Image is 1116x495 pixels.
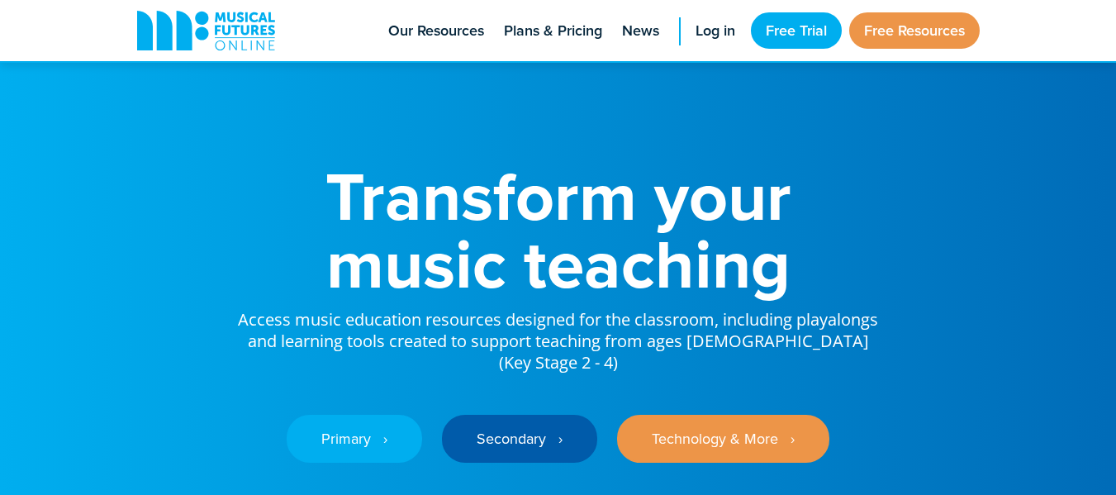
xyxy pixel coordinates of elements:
[751,12,842,49] a: Free Trial
[617,415,829,463] a: Technology & More ‎‏‏‎ ‎ ›
[236,162,881,297] h1: Transform your music teaching
[442,415,597,463] a: Secondary ‎‏‏‎ ‎ ›
[504,20,602,42] span: Plans & Pricing
[622,20,659,42] span: News
[236,297,881,374] p: Access music education resources designed for the classroom, including playalongs and learning to...
[287,415,422,463] a: Primary ‎‏‏‎ ‎ ›
[388,20,484,42] span: Our Resources
[696,20,735,42] span: Log in
[849,12,980,49] a: Free Resources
